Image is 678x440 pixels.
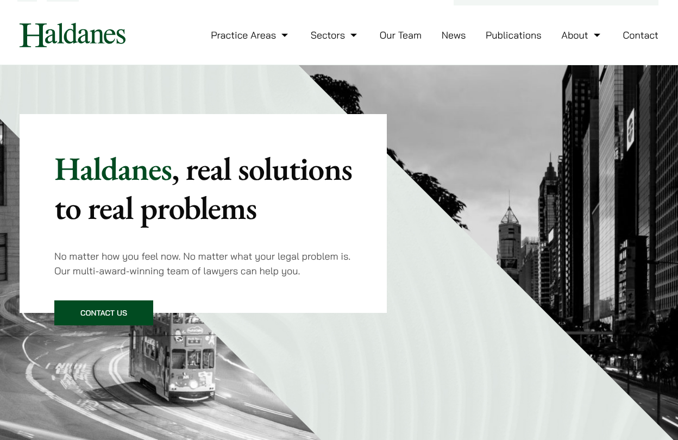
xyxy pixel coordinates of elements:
[54,300,153,325] a: Contact Us
[380,29,422,41] a: Our Team
[20,23,125,47] img: Logo of Haldanes
[623,29,658,41] a: Contact
[54,149,352,227] p: Haldanes
[54,249,352,278] p: No matter how you feel now. No matter what your legal problem is. Our multi-award-winning team of...
[442,29,466,41] a: News
[211,29,291,41] a: Practice Areas
[561,29,602,41] a: About
[486,29,542,41] a: Publications
[54,147,352,229] mark: , real solutions to real problems
[311,29,360,41] a: Sectors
